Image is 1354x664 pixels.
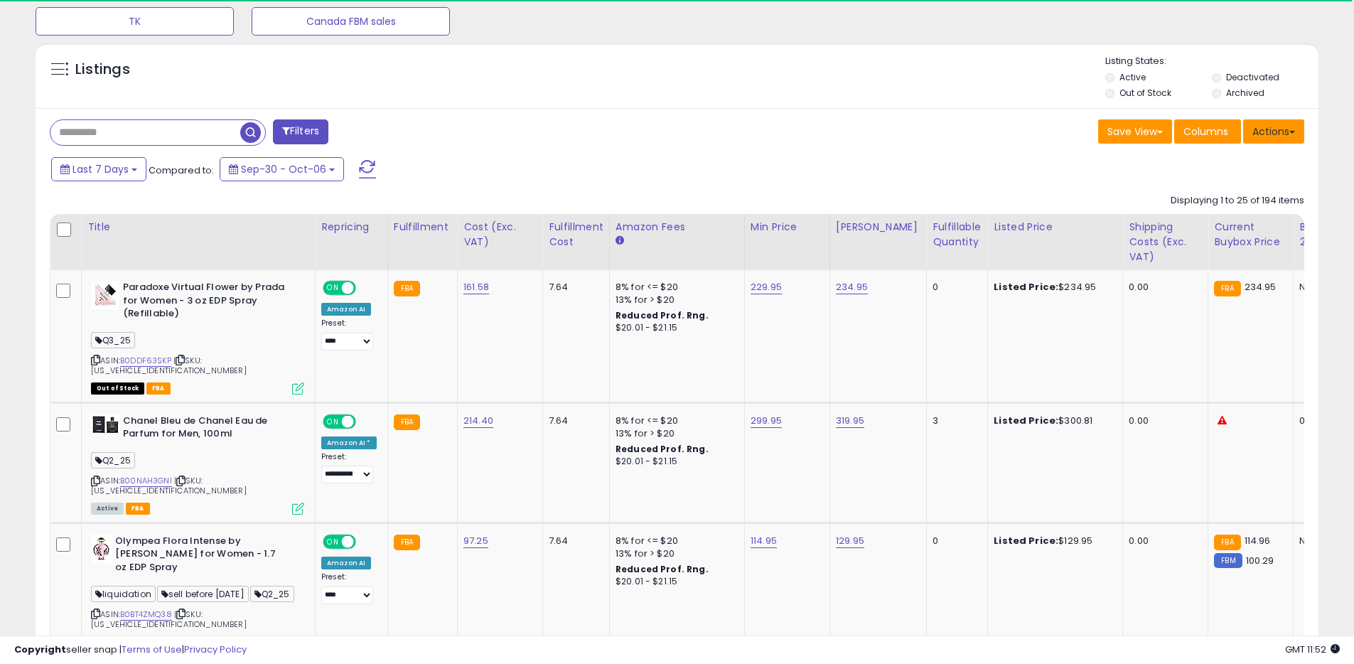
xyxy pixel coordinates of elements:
label: Out of Stock [1119,87,1171,99]
span: sell before [DATE] [157,586,249,602]
span: OFF [354,535,377,547]
b: Olympea Flora Intense by [PERSON_NAME] for Women - 1.7 oz EDP Spray [115,535,288,578]
span: Last 7 Days [72,162,129,176]
div: Cost (Exc. VAT) [463,220,537,250]
img: 41zbzso7dcL._SL40_.jpg [91,535,112,563]
a: 234.95 [836,280,868,294]
div: 0.00 [1129,535,1197,547]
a: Terms of Use [122,643,182,656]
span: 2025-10-14 11:52 GMT [1285,643,1340,656]
a: 299.95 [751,414,782,428]
small: FBA [1214,535,1240,550]
div: Preset: [321,452,377,484]
div: 13% for > $20 [616,294,734,306]
span: | SKU: [US_VEHICLE_IDENTIFICATION_NUMBER] [91,355,247,376]
div: 0 [933,281,977,294]
b: Listed Price: [994,280,1058,294]
div: 3 [933,414,977,427]
img: 41NdEvPPWWL._SL40_.jpg [91,281,119,309]
div: ASIN: [91,281,304,393]
div: 8% for <= $20 [616,281,734,294]
button: Save View [1098,119,1172,144]
div: Listed Price [994,220,1117,235]
span: OFF [354,415,377,427]
a: Privacy Policy [184,643,247,656]
span: 234.95 [1245,280,1277,294]
span: Compared to: [149,164,214,177]
div: Fulfillable Quantity [933,220,982,250]
div: Amazon AI [321,557,371,569]
div: 13% for > $20 [616,547,734,560]
span: All listings currently available for purchase on Amazon [91,503,124,515]
span: Columns [1183,124,1228,139]
div: Amazon AI [321,303,371,316]
div: Shipping Costs (Exc. VAT) [1129,220,1202,264]
div: Amazon Fees [616,220,738,235]
span: 100.29 [1246,554,1274,567]
div: 13% for > $20 [616,427,734,440]
b: Paradoxe Virtual Flower by Prada for Women - 3 oz EDP Spray (Refillable) [123,281,296,324]
div: Fulfillment [394,220,451,235]
b: Reduced Prof. Rng. [616,443,709,455]
button: TK [36,7,234,36]
span: 114.96 [1245,534,1271,547]
b: Listed Price: [994,534,1058,547]
div: Displaying 1 to 25 of 194 items [1171,194,1304,208]
div: $300.81 [994,414,1112,427]
a: 161.58 [463,280,489,294]
b: Reduced Prof. Rng. [616,309,709,321]
strong: Copyright [14,643,66,656]
div: $234.95 [994,281,1112,294]
a: 114.95 [751,534,777,548]
a: 214.40 [463,414,493,428]
b: Reduced Prof. Rng. [616,563,709,575]
div: BB Share 24h. [1299,220,1351,250]
button: Last 7 Days [51,157,146,181]
small: FBA [394,281,420,296]
a: 229.95 [751,280,782,294]
div: Current Buybox Price [1214,220,1287,250]
span: OFF [354,282,377,294]
button: Filters [273,119,328,144]
span: | SKU: [US_VEHICLE_IDENTIFICATION_NUMBER] [91,609,247,630]
small: FBM [1214,553,1242,568]
div: 8% for <= $20 [616,414,734,427]
h5: Listings [75,60,130,80]
a: B00NAH3GNI [120,475,172,487]
a: 319.95 [836,414,864,428]
p: Listing States: [1105,55,1318,68]
small: FBA [1214,281,1240,296]
span: FBA [126,503,150,515]
a: B0BT4ZMQ38 [120,609,172,621]
span: ON [324,535,342,547]
div: 0% [1299,414,1346,427]
a: 97.25 [463,534,488,548]
div: 0.00 [1129,281,1197,294]
div: Title [87,220,309,235]
label: Deactivated [1226,71,1279,83]
div: Preset: [321,572,377,604]
span: Q3_25 [91,332,135,348]
label: Active [1119,71,1146,83]
span: | SKU: [US_VEHICLE_IDENTIFICATION_NUMBER] [91,475,247,496]
small: FBA [394,414,420,430]
button: Sep-30 - Oct-06 [220,157,344,181]
div: $129.95 [994,535,1112,547]
div: 7.64 [549,414,598,427]
div: Preset: [321,318,377,350]
span: ON [324,415,342,427]
div: 8% for <= $20 [616,535,734,547]
span: Sep-30 - Oct-06 [241,162,326,176]
span: Q2_25 [91,452,135,468]
a: 129.95 [836,534,864,548]
div: 0 [933,535,977,547]
div: $20.01 - $21.15 [616,456,734,468]
button: Canada FBM sales [252,7,450,36]
div: Fulfillment Cost [549,220,603,250]
div: seller snap | | [14,643,247,657]
div: 7.64 [549,535,598,547]
button: Columns [1174,119,1241,144]
b: Chanel Bleu de Chanel Eau de Parfum for Men, 100ml [123,414,296,444]
b: Listed Price: [994,414,1058,427]
span: FBA [146,382,171,395]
